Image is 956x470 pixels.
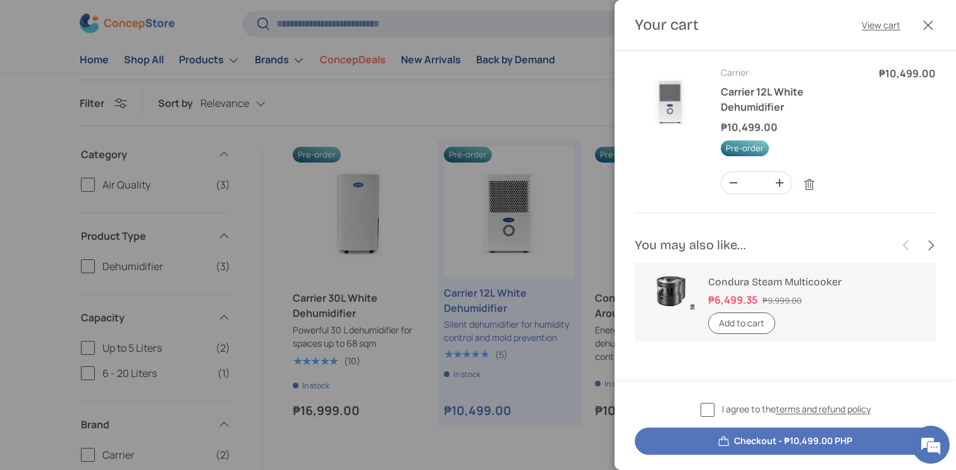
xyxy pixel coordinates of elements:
strong: ₱10,499.00 [721,120,781,134]
span: I agree to the [722,402,871,416]
button: Checkout - ₱10,499.00 PHP [635,428,936,455]
a: terms and refund policy [776,403,871,415]
div: Leave a message [66,71,212,87]
a: Condura Steam Multicooker [708,276,842,288]
a: Carrier 12L White Dehumidifier [721,85,804,114]
a: View cart [862,18,900,32]
textarea: Type your message and click 'Submit' [6,326,241,370]
div: Carrier [721,66,864,79]
strong: ₱10,499.00 [879,66,936,80]
h2: You may also like... [635,237,894,254]
span: Pre-order [721,140,769,156]
span: We are offline. Please leave us a message. [27,149,221,277]
button: Add to cart [708,312,775,335]
input: Quantity [745,172,768,194]
a: Remove [797,173,821,197]
h2: Your cart [635,15,699,35]
img: carrier-dehumidifier-12-liter-full-view-concepstore [635,66,706,137]
em: Submit [185,370,230,387]
div: Minimize live chat window [207,6,238,37]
